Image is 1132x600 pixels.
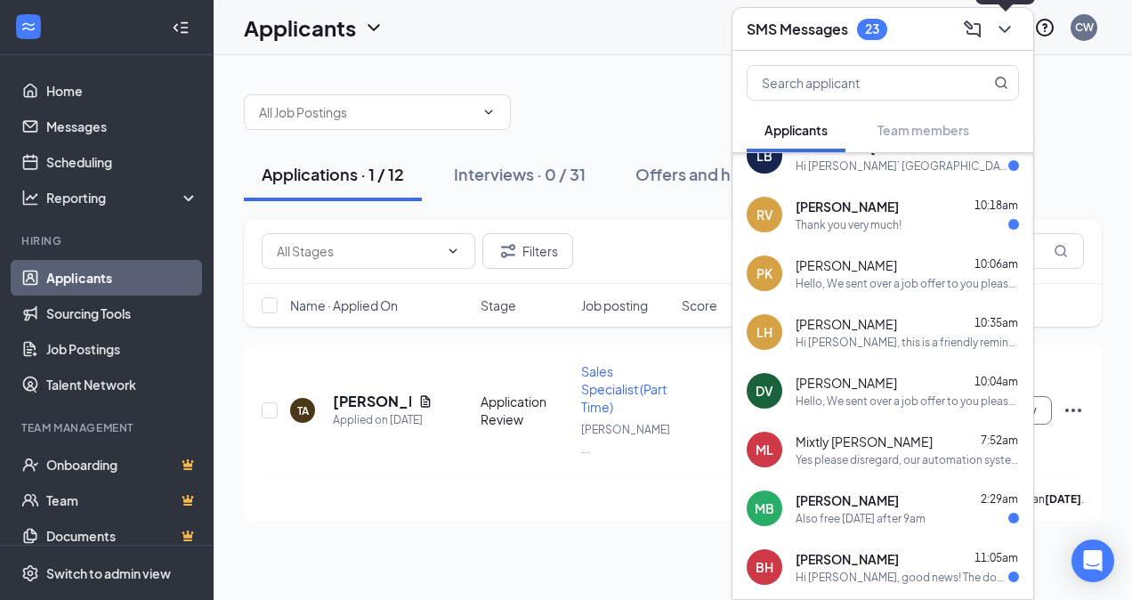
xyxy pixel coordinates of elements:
div: Also free [DATE] after 9am [796,511,926,526]
span: 10:04am [974,375,1018,388]
svg: Ellipses [1063,400,1084,421]
button: Filter Filters [482,233,573,269]
input: All Stages [277,241,439,261]
div: MB [755,499,774,517]
svg: Collapse [172,19,190,36]
div: DV [756,382,773,400]
span: Sales Specialist (Part Time) [581,363,667,415]
span: [PERSON_NAME] ... [581,423,670,456]
div: LH [756,323,772,341]
div: PK [756,264,772,282]
div: Switch to admin view [46,564,171,582]
svg: QuestionInfo [1034,17,1055,38]
span: 10:06am [974,257,1018,271]
svg: ChevronDown [446,244,460,258]
div: RV [756,206,773,223]
input: All Job Postings [259,102,474,122]
span: Score [682,296,717,314]
h1: Applicants [244,12,356,43]
svg: ComposeMessage [962,19,983,40]
a: Scheduling [46,144,198,180]
div: Applied on [DATE] [333,411,433,429]
svg: MagnifyingGlass [1054,244,1068,258]
div: Hello, We sent over a job offer to you please look it over and let us know if you have any questi... [796,393,1019,409]
svg: ChevronDown [481,105,496,119]
a: Talent Network [46,367,198,402]
span: 11:05am [974,551,1018,564]
svg: Analysis [21,189,39,207]
span: Mixtly [PERSON_NAME] [796,433,933,450]
div: BH [756,558,773,576]
svg: Document [418,394,433,409]
div: ML [756,441,773,458]
span: 2:29am [981,492,1018,506]
a: Job Postings [46,331,198,367]
div: Hi [PERSON_NAME], good news! The document signature request for Ace Hardware - Sales Specialist (... [796,570,1008,585]
div: Team Management [21,420,195,435]
a: Home [46,73,198,109]
div: Application Review [481,393,570,428]
svg: ChevronDown [363,17,384,38]
span: Applicants [764,122,828,138]
a: Applicants [46,260,198,296]
div: Thank you very much! [796,217,902,232]
svg: Settings [21,564,39,582]
div: Hi [PERSON_NAME]’ [GEOGRAPHIC_DATA], this is a friendly reminder. Please select a meeting time sl... [796,158,1008,174]
svg: Filter [497,240,519,262]
div: Offers and hires · 0 / 8 [635,163,804,185]
a: Sourcing Tools [46,296,198,331]
div: LB [756,147,772,165]
span: [PERSON_NAME] [796,491,899,509]
b: [DATE] [1045,492,1081,506]
button: ChevronDown [990,15,1019,44]
h3: SMS Messages [747,20,848,39]
a: OnboardingCrown [46,447,198,482]
span: Job posting [581,296,648,314]
div: Hi [PERSON_NAME], this is a friendly reminder. Please select a meeting time slot for your Sales S... [796,335,1019,350]
svg: MagnifyingGlass [994,76,1008,90]
span: Name · Applied On [290,296,398,314]
span: [PERSON_NAME] [796,374,897,392]
div: CW [1075,20,1094,35]
a: Messages [46,109,198,144]
div: TA [297,403,309,418]
svg: ChevronDown [994,19,1015,40]
button: ComposeMessage [958,15,987,44]
span: [PERSON_NAME] [796,256,897,274]
div: Interviews · 0 / 31 [454,163,586,185]
div: Hiring [21,233,195,248]
span: 10:18am [974,199,1018,212]
div: 23 [865,21,879,36]
svg: WorkstreamLogo [20,18,37,36]
h5: [PERSON_NAME] [333,392,411,411]
span: 10:35am [974,316,1018,329]
span: [PERSON_NAME] [796,315,897,333]
span: [PERSON_NAME] [796,550,899,568]
input: Search applicant [748,66,958,100]
div: Applications · 1 / 12 [262,163,404,185]
span: [PERSON_NAME] [796,198,899,215]
a: DocumentsCrown [46,518,198,554]
span: 7:52am [981,434,1018,447]
span: Team members [877,122,969,138]
div: Hello, We sent over a job offer to you please look it over and let us know if you have any questi... [796,276,1019,291]
a: TeamCrown [46,482,198,518]
span: Stage [481,296,516,314]
div: Open Intercom Messenger [1071,539,1114,582]
div: Yes please disregard, our automation system is doing its own thing right now [796,452,1019,467]
div: Reporting [46,189,199,207]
